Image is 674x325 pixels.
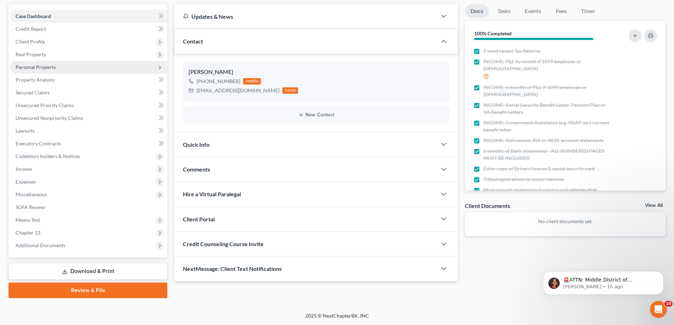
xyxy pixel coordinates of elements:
[550,4,572,18] a: Fees
[483,101,609,116] span: INCOME: Social Security Benefit Letter, Pension Plan or VA Benefit Letters
[465,4,489,18] a: Docs
[16,242,65,248] span: Additional Documents
[16,153,80,159] span: Codebtors Insiders & Notices
[483,165,595,172] span: Color copy of Drivers license & social security card
[16,204,45,210] span: SOFA Review
[16,51,46,57] span: Real Property
[16,140,61,146] span: Executory Contracts
[10,112,167,124] a: Unsecured Nonpriority Claims
[10,124,167,137] a: Lawsuits
[16,102,74,108] span: Unsecured Priority Claims
[183,191,241,197] span: Hire a Virtual Paralegal
[196,87,280,94] div: [EMAIL_ADDRESS][DOMAIN_NAME]
[10,137,167,150] a: Executory Contracts
[189,68,444,76] div: [PERSON_NAME]
[189,112,444,118] button: New Contact
[183,166,210,173] span: Comments
[465,202,510,209] div: Client Documents
[16,128,35,134] span: Lawsuits
[483,176,564,183] span: Titles/registrations to motor vehicles
[16,217,40,223] span: Means Test
[10,201,167,214] a: SOFA Review
[282,87,298,94] div: home
[16,115,83,121] span: Unsecured Nonpriority Claims
[645,203,663,208] a: View All
[8,283,167,298] a: Review & File
[474,30,512,36] strong: 100% Completed
[16,77,55,83] span: Property Analysis
[10,86,167,99] a: Secured Claims
[136,312,539,325] div: 2025 © NextChapterBK, INC
[16,230,40,236] span: Chapter 13
[16,166,32,172] span: Income
[16,64,56,70] span: Personal Property
[483,137,604,144] span: INCOME: Retirement, IRA or 401K account statements
[483,147,609,162] span: 6 months of Bank statements - ALL NUMBERED PAGES MUST BE INCLUDED
[243,78,261,85] div: mobile
[183,13,428,20] div: Updates & News
[183,141,209,148] span: Quick Info
[10,10,167,23] a: Case Dashboard
[10,23,167,35] a: Credit Report
[483,47,540,54] span: 2 most recent Tax Returns
[183,216,215,222] span: Client Portal
[10,74,167,86] a: Property Analysis
[16,179,36,185] span: Expenses
[483,186,609,201] span: Most current statements for home and vehicles that shows balance owed.
[183,38,203,45] span: Contact
[16,39,45,45] span: Client Profile
[16,191,47,197] span: Miscellaneous
[492,4,516,18] a: Tasks
[196,78,240,85] div: [PHONE_NUMBER]
[483,119,609,133] span: INCOME: Government Assistance (e.g. SNAP, etc) current benefit letter
[8,263,167,280] a: Download & Print
[664,301,673,307] span: 10
[16,13,51,19] span: Case Dashboard
[532,256,674,306] iframe: Intercom notifications message
[483,84,609,98] span: INCOME; 6 months of P&L if 1099 employee or [DEMOGRAPHIC_DATA]
[16,89,50,95] span: Secured Claims
[183,240,264,247] span: Credit Counseling Course Invite
[575,4,601,18] a: Timer
[16,26,46,32] span: Credit Report
[650,301,667,318] iframe: Intercom live chat
[471,218,660,225] p: No client documents yet.
[483,58,609,72] span: INCOME; P&L by month if 1099 employee or [DEMOGRAPHIC_DATA]
[10,99,167,112] a: Unsecured Priority Claims
[183,265,282,272] span: NextMessage: Client Text Notifications
[519,4,547,18] a: Events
